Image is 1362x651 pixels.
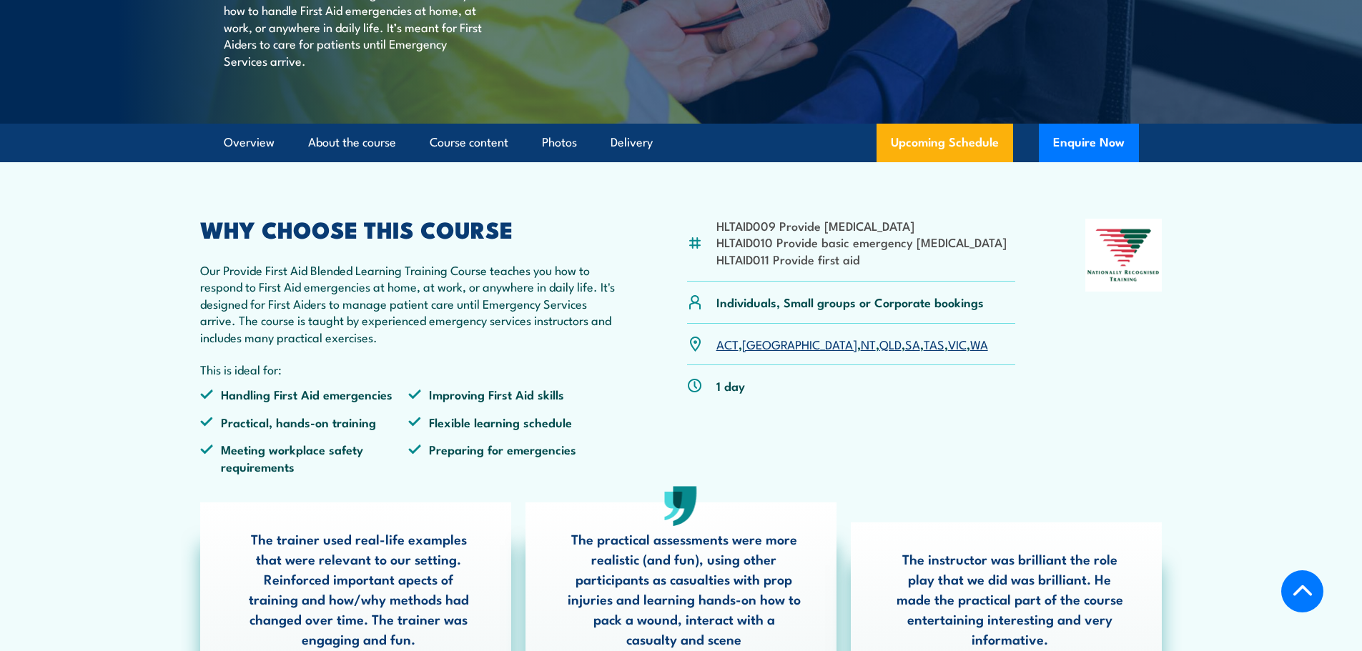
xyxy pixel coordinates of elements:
p: The trainer used real-life examples that were relevant to our setting. Reinforced important apect... [242,529,475,649]
img: Nationally Recognised Training logo. [1085,219,1163,292]
p: Our Provide First Aid Blended Learning Training Course teaches you how to respond to First Aid em... [200,262,618,345]
a: ACT [716,335,739,352]
a: About the course [308,124,396,161]
li: Handling First Aid emergencies [200,386,409,402]
a: TAS [924,335,944,352]
p: This is ideal for: [200,361,618,377]
a: Overview [224,124,275,161]
li: Improving First Aid skills [408,386,617,402]
li: HLTAID011 Provide first aid [716,251,1007,267]
a: WA [970,335,988,352]
a: QLD [879,335,902,352]
a: Upcoming Schedule [877,124,1013,162]
p: The practical assessments were more realistic (and fun), using other participants as casualties w... [568,529,801,649]
a: Course content [430,124,508,161]
li: HLTAID009 Provide [MEDICAL_DATA] [716,217,1007,234]
a: NT [861,335,876,352]
li: Preparing for emergencies [408,441,617,474]
a: [GEOGRAPHIC_DATA] [742,335,857,352]
a: Delivery [611,124,653,161]
p: 1 day [716,377,745,394]
li: Meeting workplace safety requirements [200,441,409,474]
a: Photos [542,124,577,161]
p: Individuals, Small groups or Corporate bookings [716,294,984,310]
a: SA [905,335,920,352]
p: , , , , , , , [716,336,988,352]
li: Flexible learning schedule [408,414,617,430]
h2: WHY CHOOSE THIS COURSE [200,219,618,239]
p: The instructor was brilliant the role play that we did was brilliant. He made the practical part ... [893,549,1126,649]
a: VIC [948,335,967,352]
li: HLTAID010 Provide basic emergency [MEDICAL_DATA] [716,234,1007,250]
button: Enquire Now [1039,124,1139,162]
li: Practical, hands-on training [200,414,409,430]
